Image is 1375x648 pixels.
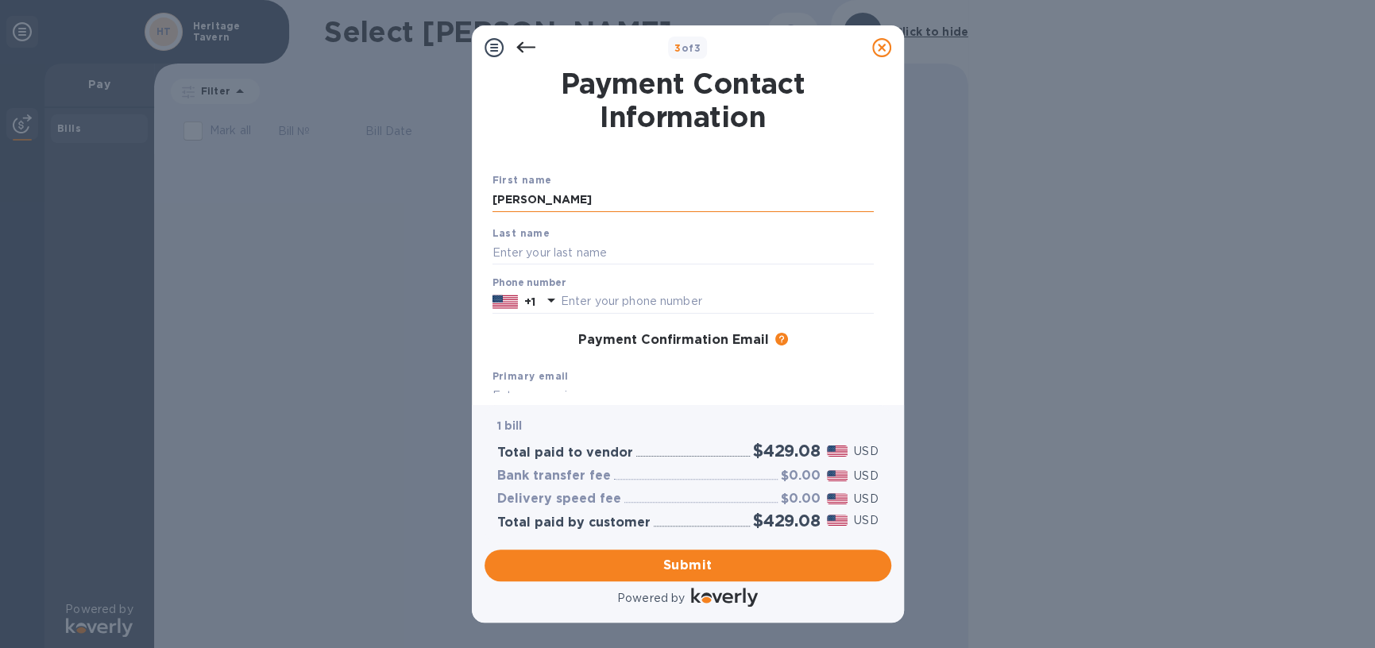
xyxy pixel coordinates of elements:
input: Enter your primary name [492,384,874,408]
img: US [492,293,518,310]
img: USD [827,470,848,481]
img: USD [827,445,848,457]
img: USD [827,515,848,526]
b: 1 bill [497,419,523,432]
img: USD [827,493,848,504]
h3: Payment Confirmation Email [578,333,769,348]
h1: Payment Contact Information [492,67,874,133]
p: +1 [524,294,535,310]
h3: Bank transfer fee [497,469,611,484]
h3: $0.00 [781,492,821,507]
b: Primary email [492,370,569,382]
p: USD [854,491,878,507]
h3: Delivery speed fee [497,492,621,507]
b: Last name [492,227,550,239]
span: Submit [497,556,879,575]
h3: Total paid by customer [497,515,651,530]
p: Powered by [617,590,685,607]
p: USD [854,468,878,484]
img: Logo [691,588,758,607]
p: USD [854,512,878,529]
b: of 3 [674,42,701,54]
h2: $429.08 [753,511,821,530]
button: Submit [485,550,891,581]
b: First name [492,174,552,186]
input: Enter your last name [492,241,874,264]
input: Enter your phone number [561,290,874,314]
h3: Total paid to vendor [497,445,633,461]
input: Enter your first name [492,188,874,212]
p: USD [854,443,878,460]
h3: $0.00 [781,469,821,484]
h2: $429.08 [753,441,821,461]
span: 3 [674,42,681,54]
label: Phone number [492,279,566,288]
